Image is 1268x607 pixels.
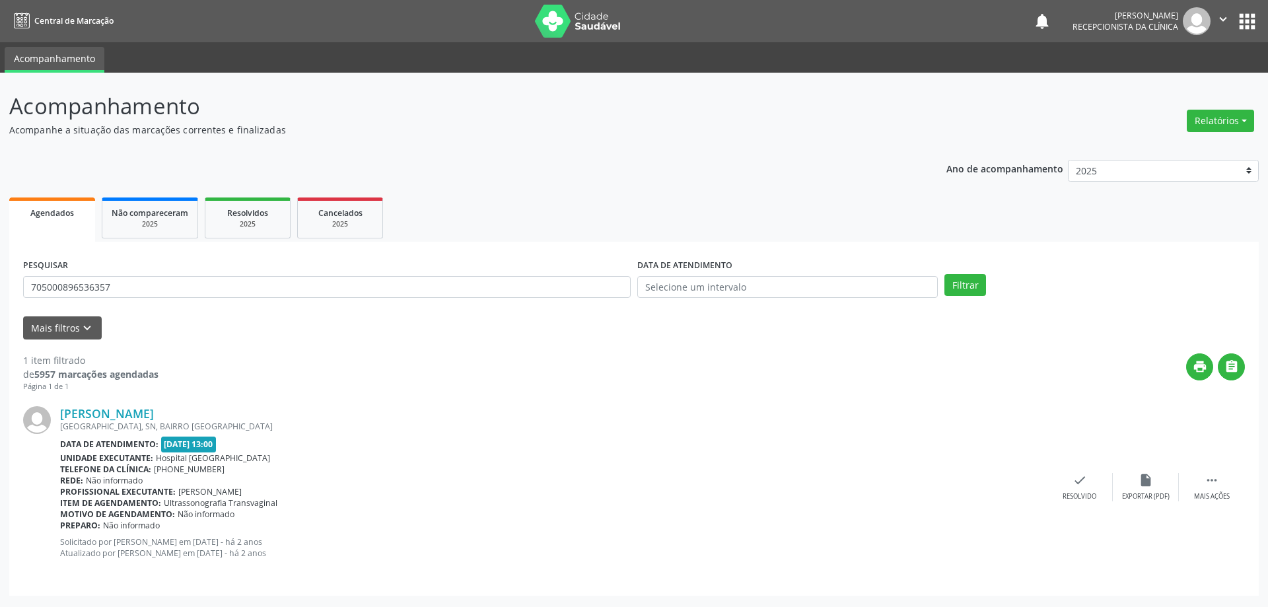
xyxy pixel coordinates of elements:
b: Data de atendimento: [60,439,158,450]
b: Telefone da clínica: [60,464,151,475]
i: keyboard_arrow_down [80,321,94,336]
input: Nome, CNS [23,276,631,299]
div: Página 1 de 1 [23,381,158,392]
span: Não informado [178,509,234,520]
div: Resolvido [1063,492,1096,501]
button: print [1186,353,1213,380]
button:  [1211,7,1236,35]
span: Ultrassonografia Transvaginal [164,497,277,509]
div: 2025 [112,219,188,229]
i: check [1073,473,1087,487]
p: Acompanhe a situação das marcações correntes e finalizadas [9,123,884,137]
button:  [1218,353,1245,380]
input: Selecione um intervalo [637,276,938,299]
a: Central de Marcação [9,10,114,32]
span: Não compareceram [112,207,188,219]
span: Central de Marcação [34,15,114,26]
a: Acompanhamento [5,47,104,73]
span: Não informado [86,475,143,486]
div: 2025 [307,219,373,229]
b: Rede: [60,475,83,486]
button: apps [1236,10,1259,33]
a: [PERSON_NAME] [60,406,154,421]
span: [DATE] 13:00 [161,437,217,452]
label: PESQUISAR [23,256,68,276]
span: [PHONE_NUMBER] [154,464,225,475]
p: Solicitado por [PERSON_NAME] em [DATE] - há 2 anos Atualizado por [PERSON_NAME] em [DATE] - há 2 ... [60,536,1047,559]
button: Mais filtroskeyboard_arrow_down [23,316,102,339]
span: Não informado [103,520,160,531]
div: Mais ações [1194,492,1230,501]
i: print [1193,359,1207,374]
span: Recepcionista da clínica [1073,21,1178,32]
i:  [1224,359,1239,374]
div: [GEOGRAPHIC_DATA], SN, BAIRRO [GEOGRAPHIC_DATA] [60,421,1047,432]
b: Preparo: [60,520,100,531]
span: [PERSON_NAME] [178,486,242,497]
label: DATA DE ATENDIMENTO [637,256,732,276]
img: img [1183,7,1211,35]
div: 1 item filtrado [23,353,158,367]
p: Ano de acompanhamento [946,160,1063,176]
span: Resolvidos [227,207,268,219]
button: Relatórios [1187,110,1254,132]
strong: 5957 marcações agendadas [34,368,158,380]
span: Agendados [30,207,74,219]
b: Unidade executante: [60,452,153,464]
p: Acompanhamento [9,90,884,123]
i:  [1216,12,1230,26]
div: [PERSON_NAME] [1073,10,1178,21]
span: Cancelados [318,207,363,219]
b: Motivo de agendamento: [60,509,175,520]
img: img [23,406,51,434]
i:  [1205,473,1219,487]
button: Filtrar [944,274,986,297]
i: insert_drive_file [1139,473,1153,487]
div: 2025 [215,219,281,229]
span: Hospital [GEOGRAPHIC_DATA] [156,452,270,464]
div: de [23,367,158,381]
b: Item de agendamento: [60,497,161,509]
div: Exportar (PDF) [1122,492,1170,501]
b: Profissional executante: [60,486,176,497]
button: notifications [1033,12,1051,30]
